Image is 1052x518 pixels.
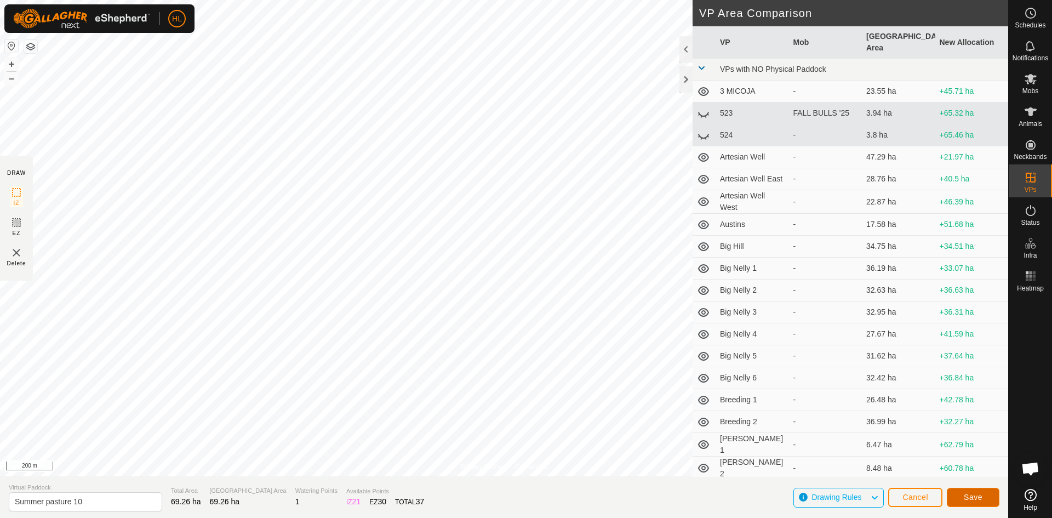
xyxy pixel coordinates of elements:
[935,411,1009,433] td: +32.27 ha
[295,497,300,506] span: 1
[1017,285,1044,292] span: Heatmap
[862,124,935,146] td: 3.8 ha
[716,367,789,389] td: Big Nelly 6
[935,367,1009,389] td: +36.84 ha
[13,229,21,237] span: EZ
[935,103,1009,124] td: +65.32 ha
[7,259,26,267] span: Delete
[862,411,935,433] td: 36.99 ha
[346,487,424,496] span: Available Points
[793,439,858,451] div: -
[1024,252,1037,259] span: Infra
[862,236,935,258] td: 34.75 ha
[5,39,18,53] button: Reset Map
[935,457,1009,480] td: +60.78 ha
[716,301,789,323] td: Big Nelly 3
[699,7,1008,20] h2: VP Area Comparison
[716,81,789,103] td: 3 MICOJA
[10,246,23,259] img: VP
[862,103,935,124] td: 3.94 ha
[862,433,935,457] td: 6.47 ha
[793,394,858,406] div: -
[862,146,935,168] td: 47.29 ha
[1021,219,1039,226] span: Status
[716,190,789,214] td: Artesian Well West
[862,190,935,214] td: 22.87 ha
[793,173,858,185] div: -
[1013,55,1048,61] span: Notifications
[716,103,789,124] td: 523
[793,372,858,384] div: -
[716,168,789,190] td: Artesian Well East
[716,345,789,367] td: Big Nelly 5
[793,107,858,119] div: FALL BULLS '25
[793,219,858,230] div: -
[811,493,861,502] span: Drawing Rules
[172,13,182,25] span: HL
[716,280,789,301] td: Big Nelly 2
[416,497,425,506] span: 37
[793,284,858,296] div: -
[935,433,1009,457] td: +62.79 ha
[1014,153,1047,160] span: Neckbands
[716,214,789,236] td: Austins
[793,86,858,97] div: -
[171,486,201,496] span: Total Area
[935,280,1009,301] td: +36.63 ha
[964,493,982,502] span: Save
[862,280,935,301] td: 32.63 ha
[716,411,789,433] td: Breeding 2
[7,169,26,177] div: DRAW
[1022,88,1038,94] span: Mobs
[716,146,789,168] td: Artesian Well
[935,146,1009,168] td: +21.97 ha
[793,241,858,252] div: -
[716,389,789,411] td: Breeding 1
[352,497,361,506] span: 21
[1015,22,1045,29] span: Schedules
[716,26,789,59] th: VP
[1014,452,1047,485] div: Open chat
[5,58,18,71] button: +
[935,81,1009,103] td: +45.71 ha
[935,214,1009,236] td: +51.68 ha
[935,258,1009,280] td: +33.07 ha
[935,168,1009,190] td: +40.5 ha
[395,496,424,508] div: TOTAL
[862,81,935,103] td: 23.55 ha
[295,486,338,496] span: Watering Points
[1024,504,1037,511] span: Help
[716,323,789,345] td: Big Nelly 4
[935,190,1009,214] td: +46.39 ha
[5,72,18,85] button: –
[862,26,935,59] th: [GEOGRAPHIC_DATA] Area
[793,151,858,163] div: -
[793,129,858,141] div: -
[515,462,547,472] a: Contact Us
[793,263,858,274] div: -
[24,40,37,53] button: Map Layers
[210,486,287,496] span: [GEOGRAPHIC_DATA] Area
[935,124,1009,146] td: +65.46 ha
[1024,186,1036,193] span: VPs
[862,345,935,367] td: 31.62 ha
[902,493,928,502] span: Cancel
[862,258,935,280] td: 36.19 ha
[888,488,942,507] button: Cancel
[13,9,150,29] img: Gallagher Logo
[793,416,858,428] div: -
[378,497,387,506] span: 30
[793,328,858,340] div: -
[14,199,20,207] span: IZ
[716,124,789,146] td: 524
[793,350,858,362] div: -
[789,26,862,59] th: Mob
[793,463,858,474] div: -
[947,488,999,507] button: Save
[716,258,789,280] td: Big Nelly 1
[862,457,935,480] td: 8.48 ha
[793,306,858,318] div: -
[716,236,789,258] td: Big Hill
[720,65,826,73] span: VPs with NO Physical Paddock
[1019,121,1042,127] span: Animals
